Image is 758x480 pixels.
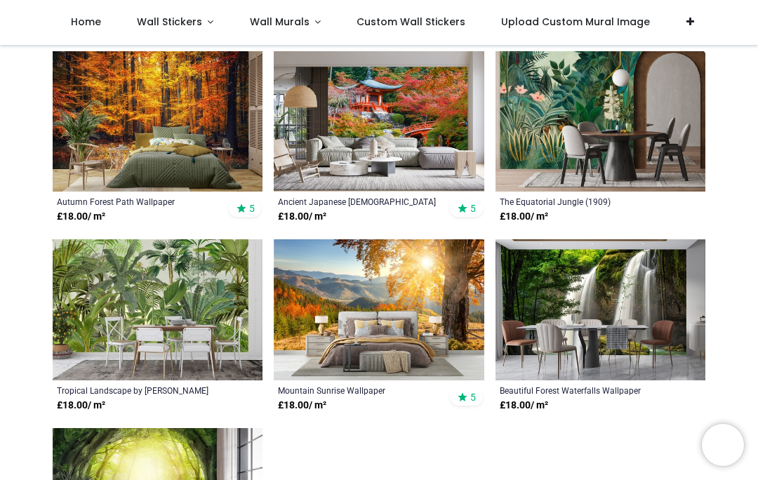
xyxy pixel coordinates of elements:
[500,196,661,207] a: The Equatorial Jungle (1909) [PERSON_NAME]
[137,15,202,29] span: Wall Stickers
[250,15,310,29] span: Wall Murals
[53,51,262,192] img: Autumn Forest Path Wall Mural Wallpaper
[274,239,484,380] img: Mountain Sunrise Wall Mural Wallpaper
[500,385,661,396] a: Beautiful Forest Waterfalls Wallpaper
[278,210,326,224] strong: £ 18.00 / m²
[71,15,101,29] span: Home
[57,196,218,207] a: Autumn Forest Path Wallpaper
[57,385,218,396] a: Tropical Landscape by [PERSON_NAME]
[278,399,326,413] strong: £ 18.00 / m²
[53,239,262,380] img: Tropical Landscape Wall Mural by Andrea Haase
[57,399,105,413] strong: £ 18.00 / m²
[357,15,465,29] span: Custom Wall Stickers
[278,385,439,396] a: Mountain Sunrise Wallpaper
[496,51,705,192] img: The Equatorial Jungle (1909) Wall Mural Henri Rousseau
[470,391,476,404] span: 5
[500,399,548,413] strong: £ 18.00 / m²
[501,15,650,29] span: Upload Custom Mural Image
[702,424,744,466] iframe: Brevo live chat
[496,239,705,380] img: Beautiful Forest Waterfalls Wall Mural Wallpaper
[500,210,548,224] strong: £ 18.00 / m²
[278,196,439,207] a: Ancient Japanese [DEMOGRAPHIC_DATA] Wallpaper
[470,202,476,215] span: 5
[57,210,105,224] strong: £ 18.00 / m²
[274,51,484,192] img: Ancient Japanese Temple Wall Mural Wallpaper
[249,202,255,215] span: 5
